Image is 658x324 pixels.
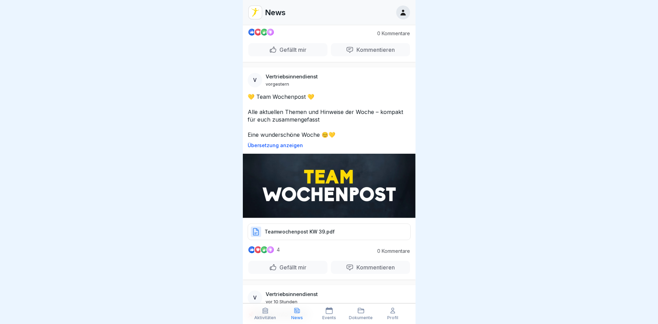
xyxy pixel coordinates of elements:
p: Profil [387,315,398,320]
p: News [265,8,286,17]
p: vorgestern [266,81,289,87]
img: Post Image [243,154,416,218]
p: vor 10 Stunden [266,299,297,304]
img: vd4jgc378hxa8p7qw0fvrl7x.png [249,6,262,19]
p: News [291,315,303,320]
p: Vertriebsinnendienst [266,291,318,297]
p: Events [322,315,336,320]
div: V [248,73,262,87]
p: Kommentieren [354,46,395,53]
p: Aktivitäten [254,315,276,320]
p: Übersetzung anzeigen [248,143,411,148]
p: Gefällt mir [277,46,306,53]
p: Gefällt mir [277,264,306,271]
p: 💛 Team Wochenpost 💛 Alle aktuellen Themen und Hinweise der Woche – kompakt für euch zusammengefas... [248,93,411,139]
p: Kommentieren [354,264,395,271]
p: Dokumente [349,315,373,320]
p: 4 [277,247,280,252]
p: Vertriebsinnendienst [266,74,318,80]
p: 0 Kommentare [372,248,410,254]
p: Teamwochenpost KW 39.pdf [265,228,335,235]
div: V [248,290,262,305]
a: Teamwochenpost KW 39.pdf [248,231,411,238]
p: 0 Kommentare [372,31,410,36]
